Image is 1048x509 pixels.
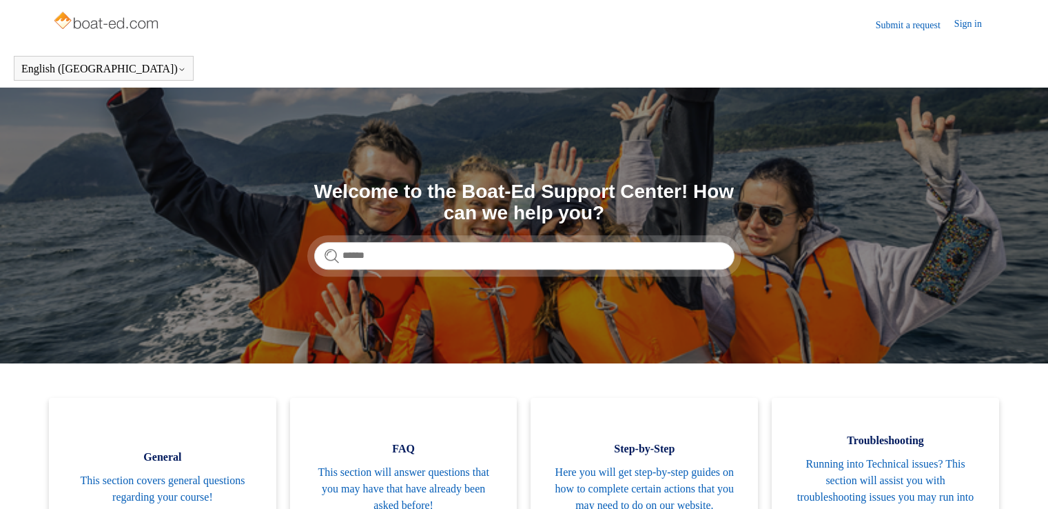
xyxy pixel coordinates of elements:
[70,449,256,466] span: General
[314,242,734,270] input: Search
[551,441,737,457] span: Step-by-Step
[311,441,497,457] span: FAQ
[876,18,954,32] a: Submit a request
[70,472,256,506] span: This section covers general questions regarding your course!
[1002,463,1038,499] div: Live chat
[52,8,162,36] img: Boat-Ed Help Center home page
[21,63,186,75] button: English ([GEOGRAPHIC_DATA])
[954,17,996,33] a: Sign in
[792,432,978,449] span: Troubleshooting
[314,181,734,224] h1: Welcome to the Boat-Ed Support Center! How can we help you?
